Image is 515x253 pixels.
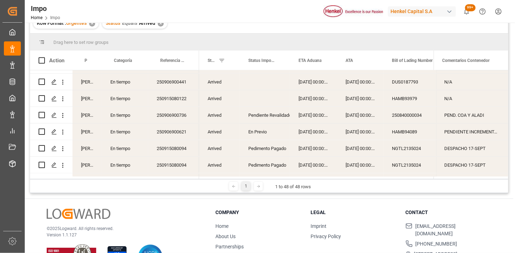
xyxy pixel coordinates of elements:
div: [PERSON_NAME] [73,173,102,190]
div: 250915080094 [148,157,199,173]
div: [DATE] 00:00:00 [290,74,337,90]
div: 250915080094 [148,140,199,156]
div: [DATE] 00:00:00 [290,173,337,190]
span: Row Format : [37,20,66,26]
div: Arrived [199,173,240,190]
img: Henkel%20logo.jpg_1689854090.jpg [324,5,383,18]
a: Home [216,223,229,229]
div: PENDIENTE INCREMENTABLES [436,123,508,140]
div: Arrived [199,74,240,90]
div: Press SPACE to select this row. [30,74,199,90]
div: [DATE] 00:00:00 [290,157,337,173]
span: Status Importación [248,58,275,63]
span: Comentarios Contenedor [442,58,490,63]
a: About Us [216,234,236,239]
div: DESPACHO 11-SEPT. [436,173,508,190]
div: [DATE] 00:00:00 [290,107,337,123]
div: N/A [436,74,508,90]
div: Arrived [199,157,240,173]
div: [PERSON_NAME] [73,90,102,107]
div: [DATE] 00:00:00 [337,123,383,140]
span: Referencia Leschaco [160,58,184,63]
button: show 100 new notifications [459,4,475,19]
div: NGTL2135024 [383,157,454,173]
div: 250906900736 [148,107,199,123]
div: 250915080100 [148,173,199,190]
button: Help Center [475,4,491,19]
h3: Contact [406,209,492,216]
h3: Company [216,209,302,216]
a: Home [31,15,42,20]
div: ✕ [89,21,95,27]
div: Press SPACE to select this row. [30,157,199,173]
div: Press SPACE to select this row. [436,157,508,173]
div: DESPACHO 17-SEPT [436,157,508,173]
div: Pedimento Pagado [248,157,282,173]
div: HAMB93979 [383,90,454,107]
div: Pendiente Revalidado [248,107,282,123]
span: Drag here to set row groups [53,40,109,45]
span: Status [106,20,120,26]
div: ✕ [158,21,164,27]
a: Imprint [311,223,326,229]
div: 250840000034 [383,107,454,123]
div: Pedimento Pagado [248,140,282,157]
div: Press SPACE to select this row. [436,90,508,107]
div: [DATE] 00:00:00 [337,173,383,190]
div: [PERSON_NAME] [73,140,102,156]
div: [PERSON_NAME] [73,123,102,140]
div: Press SPACE to select this row. [436,107,508,123]
div: Press SPACE to select this row. [30,173,199,190]
div: Action [49,57,64,64]
div: HAMB93422 [383,173,454,190]
div: Press SPACE to select this row. [436,123,508,140]
div: [PERSON_NAME] [73,74,102,90]
span: Status [208,58,216,63]
a: Privacy Policy [311,234,341,239]
div: En tiempo [102,74,148,90]
div: 250915080122 [148,90,199,107]
div: 1 [242,182,250,191]
div: PEND. COA Y ALADI [436,107,508,123]
div: Press SPACE to select this row. [30,123,199,140]
button: Henkel Capital S.A [388,5,459,18]
span: 99+ [465,4,476,11]
div: En tiempo [102,157,148,173]
div: En Previo [248,124,282,140]
div: [DATE] 00:00:00 [290,90,337,107]
div: [PERSON_NAME] [73,107,102,123]
div: DUS0187793 [383,74,454,90]
span: Equals [122,20,137,26]
span: Bill of Lading Number [392,58,433,63]
div: 250906900441 [148,74,199,90]
div: Arrived [199,107,240,123]
p: © 2025 Logward. All rights reserved. [47,225,198,232]
div: En tiempo [102,140,148,156]
div: [DATE] 00:00:00 [337,140,383,156]
div: Press SPACE to select this row. [30,90,199,107]
div: En tiempo [102,173,148,190]
span: ETA Aduana [299,58,322,63]
div: Press SPACE to select this row. [436,74,508,90]
span: Persona responsable de seguimiento [85,58,87,63]
p: Version 1.1.127 [47,232,198,238]
div: [PERSON_NAME] [73,157,102,173]
span: [PHONE_NUMBER] [416,240,457,248]
div: [DATE] 00:00:00 [290,140,337,156]
div: Arrived [199,123,240,140]
div: En tiempo [102,107,148,123]
span: Urgentes [66,20,87,26]
div: En tiempo [102,123,148,140]
div: Press SPACE to select this row. [30,107,199,123]
div: [DATE] 00:00:00 [337,157,383,173]
h3: Legal [311,209,397,216]
div: N/A [436,90,508,107]
div: Impo [31,3,60,14]
div: [DATE] 00:00:00 [337,74,383,90]
div: Henkel Capital S.A [388,6,456,17]
a: Partnerships [216,244,244,249]
span: ATA [346,58,353,63]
